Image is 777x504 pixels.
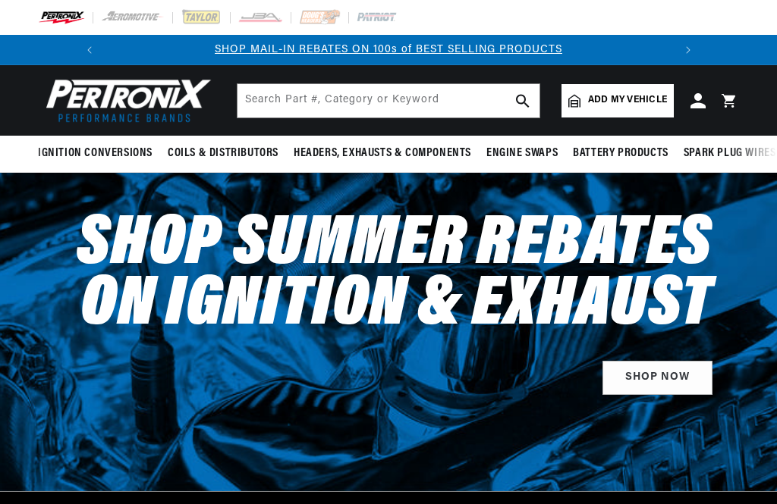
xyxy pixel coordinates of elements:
summary: Coils & Distributors [160,136,286,171]
summary: Battery Products [565,136,676,171]
input: Search Part #, Category or Keyword [238,84,539,117]
button: search button [506,84,539,117]
span: Coils & Distributors [168,146,278,161]
span: Headers, Exhausts & Components [294,146,471,161]
img: Pertronix [38,74,212,127]
div: Announcement [105,42,673,58]
span: Add my vehicle [588,93,667,108]
button: Translation missing: en.sections.announcements.previous_announcement [74,35,105,65]
summary: Engine Swaps [479,136,565,171]
span: Engine Swaps [486,146,558,161]
summary: Ignition Conversions [38,136,160,171]
span: Spark Plug Wires [684,146,776,161]
span: Battery Products [573,146,668,161]
summary: Headers, Exhausts & Components [286,136,479,171]
a: Shop Now [602,361,713,395]
div: 1 of 2 [105,42,673,58]
h2: Shop Summer Rebates on Ignition & Exhaust [64,215,713,337]
a: SHOP MAIL-IN REBATES ON 100s of BEST SELLING PRODUCTS [215,44,562,55]
a: Add my vehicle [562,84,674,117]
span: Ignition Conversions [38,146,153,161]
button: Translation missing: en.sections.announcements.next_announcement [673,35,703,65]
